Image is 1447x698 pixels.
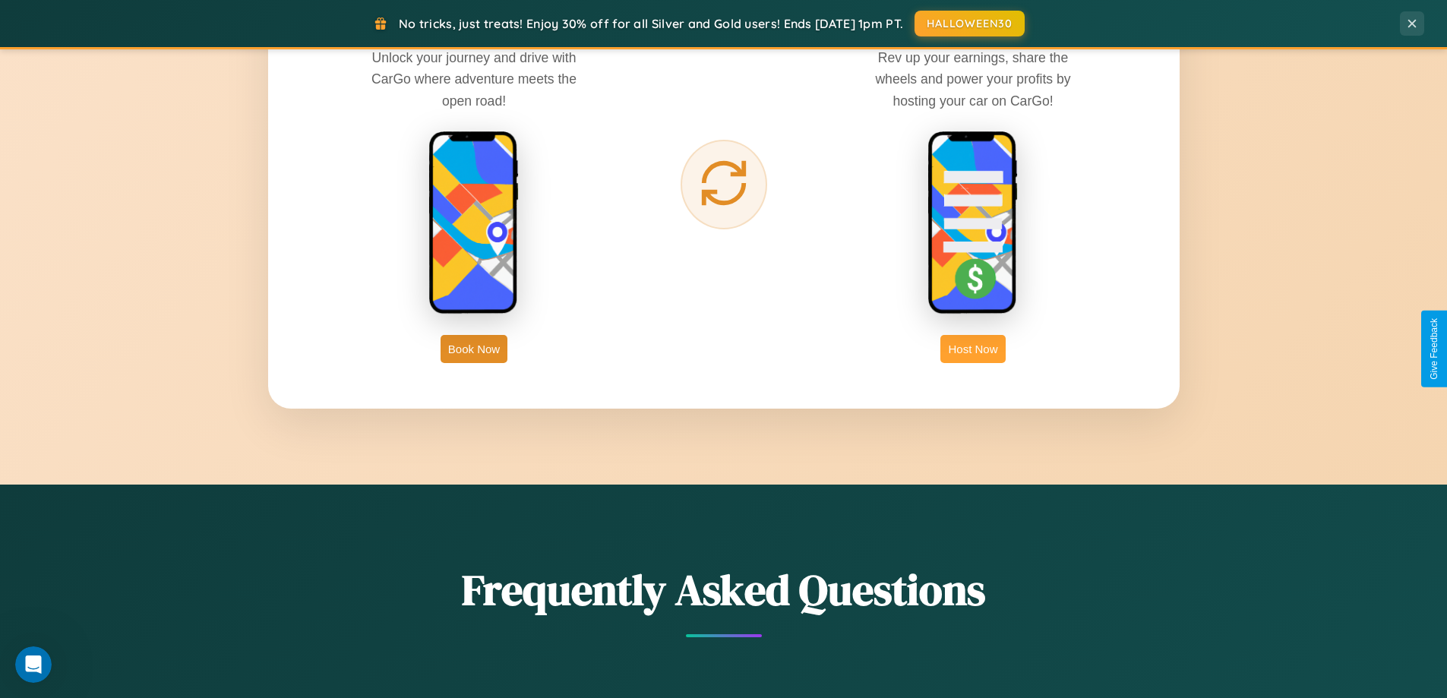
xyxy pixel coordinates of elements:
[428,131,520,316] img: rent phone
[15,646,52,683] iframe: Intercom live chat
[927,131,1019,316] img: host phone
[399,16,903,31] span: No tricks, just treats! Enjoy 30% off for all Silver and Gold users! Ends [DATE] 1pm PT.
[859,47,1087,111] p: Rev up your earnings, share the wheels and power your profits by hosting your car on CarGo!
[441,335,507,363] button: Book Now
[268,561,1180,619] h2: Frequently Asked Questions
[1429,318,1439,380] div: Give Feedback
[915,11,1025,36] button: HALLOWEEN30
[360,47,588,111] p: Unlock your journey and drive with CarGo where adventure meets the open road!
[940,335,1005,363] button: Host Now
